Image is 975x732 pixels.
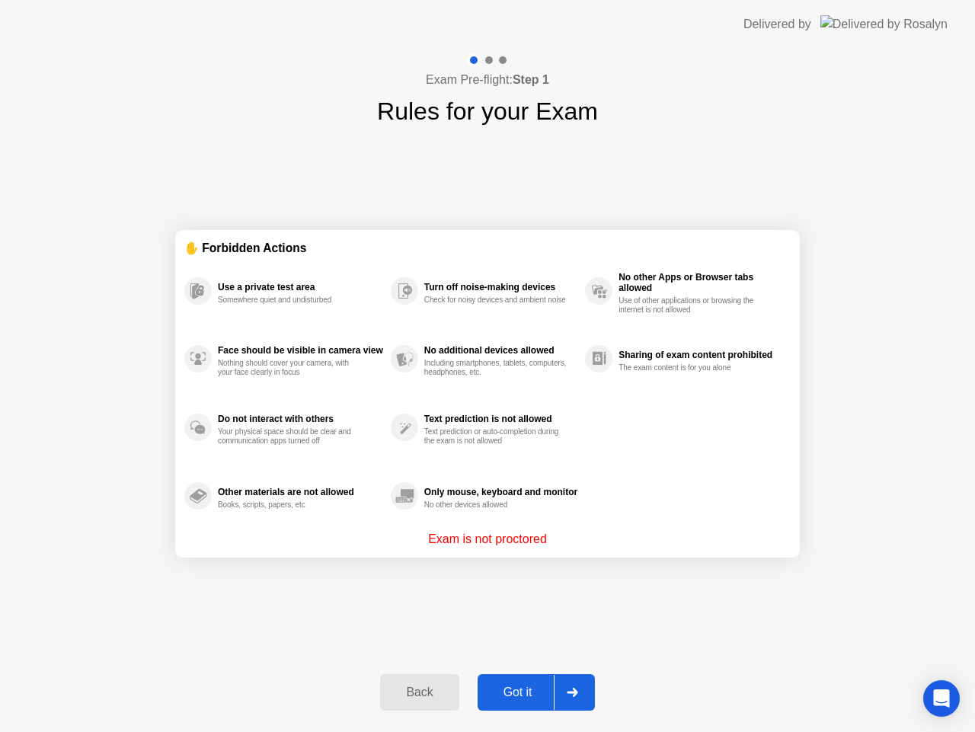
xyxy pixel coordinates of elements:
[424,500,568,510] div: No other devices allowed
[218,500,362,510] div: Books, scripts, papers, etc
[820,15,948,33] img: Delivered by Rosalyn
[426,71,549,89] h4: Exam Pre-flight:
[385,686,454,699] div: Back
[424,359,568,377] div: Including smartphones, tablets, computers, headphones, etc.
[619,296,762,315] div: Use of other applications or browsing the internet is not allowed
[478,674,595,711] button: Got it
[424,414,577,424] div: Text prediction is not allowed
[218,359,362,377] div: Nothing should cover your camera, with your face clearly in focus
[743,15,811,34] div: Delivered by
[424,296,568,305] div: Check for noisy devices and ambient noise
[380,674,459,711] button: Back
[428,530,547,548] p: Exam is not proctored
[424,487,577,497] div: Only mouse, keyboard and monitor
[218,282,383,292] div: Use a private test area
[513,73,549,86] b: Step 1
[424,282,577,292] div: Turn off noise-making devices
[218,414,383,424] div: Do not interact with others
[218,345,383,356] div: Face should be visible in camera view
[218,487,383,497] div: Other materials are not allowed
[482,686,554,699] div: Got it
[619,363,762,372] div: The exam content is for you alone
[424,345,577,356] div: No additional devices allowed
[923,680,960,717] div: Open Intercom Messenger
[619,272,783,293] div: No other Apps or Browser tabs allowed
[424,427,568,446] div: Text prediction or auto-completion during the exam is not allowed
[218,296,362,305] div: Somewhere quiet and undisturbed
[184,239,791,257] div: ✋ Forbidden Actions
[218,427,362,446] div: Your physical space should be clear and communication apps turned off
[619,350,783,360] div: Sharing of exam content prohibited
[377,93,598,129] h1: Rules for your Exam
